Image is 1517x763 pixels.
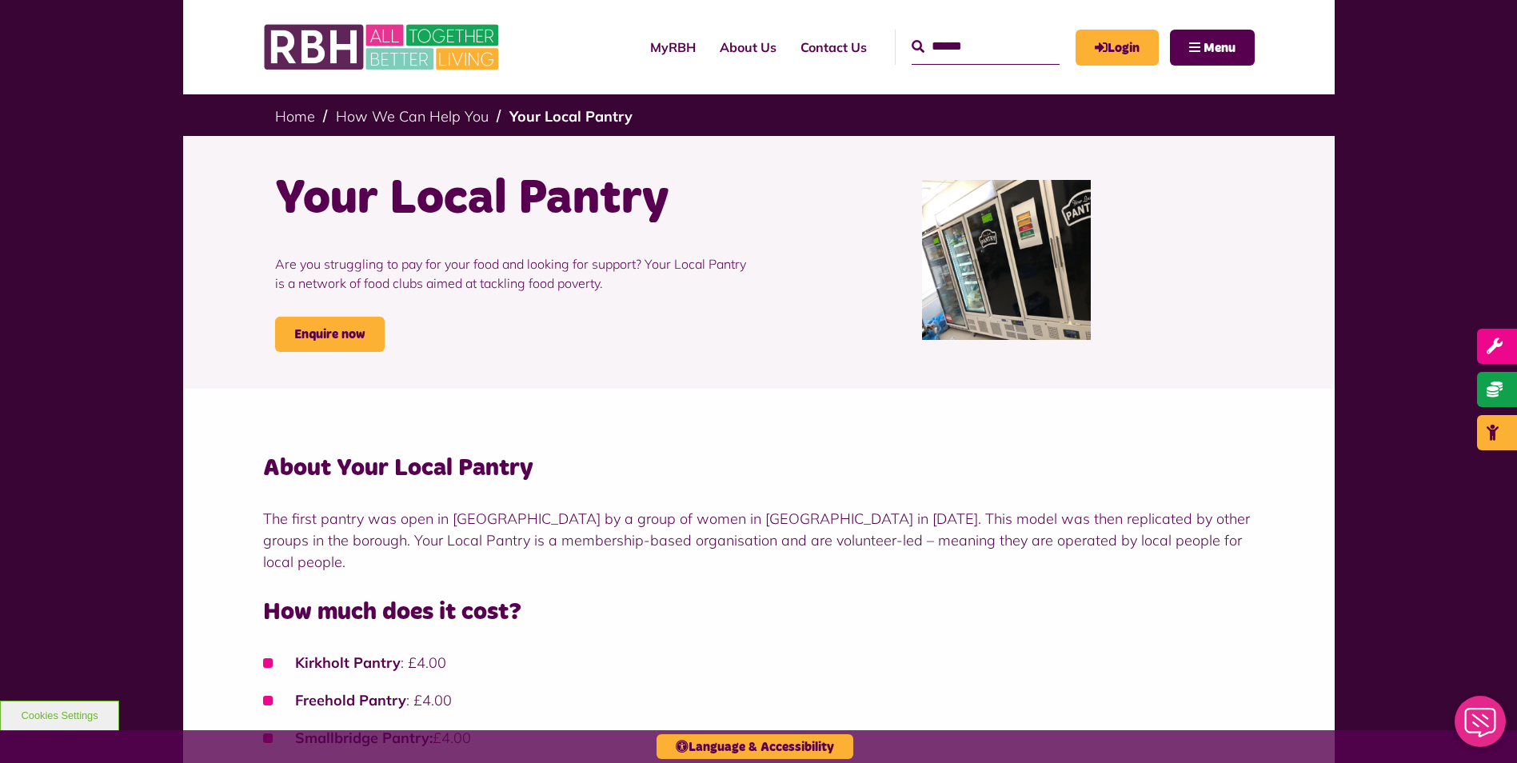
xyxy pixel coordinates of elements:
[336,107,489,126] a: How We Can Help You
[263,16,503,78] img: RBH
[1076,30,1159,66] a: MyRBH
[295,729,433,747] strong: Smallbridge Pantry:
[708,26,788,69] a: About Us
[912,30,1060,64] input: Search
[1170,30,1255,66] button: Navigation
[509,107,633,126] a: Your Local Pantry
[657,734,853,759] button: Language & Accessibility
[275,107,315,126] a: Home
[275,168,747,230] h1: Your Local Pantry
[922,180,1092,340] img: Pantry1
[1445,691,1517,763] iframe: Netcall Web Assistant for live chat
[263,508,1255,573] p: The first pantry was open in [GEOGRAPHIC_DATA] by a group of women in [GEOGRAPHIC_DATA] in [DATE]...
[275,317,385,352] a: Enquire now
[263,597,1255,628] h3: How much does it cost?
[275,230,747,317] p: Are you struggling to pay for your food and looking for support? Your Local Pantry is a network o...
[263,689,1255,711] li: : £4.00
[263,727,1255,749] li: £4.00
[263,652,1255,673] li: : £4.00
[1204,42,1236,54] span: Menu
[638,26,708,69] a: MyRBH
[263,453,1255,484] h3: About Your Local Pantry
[295,653,401,672] strong: Kirkholt Pantry
[295,691,406,709] strong: Freehold Pantry
[788,26,879,69] a: Contact Us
